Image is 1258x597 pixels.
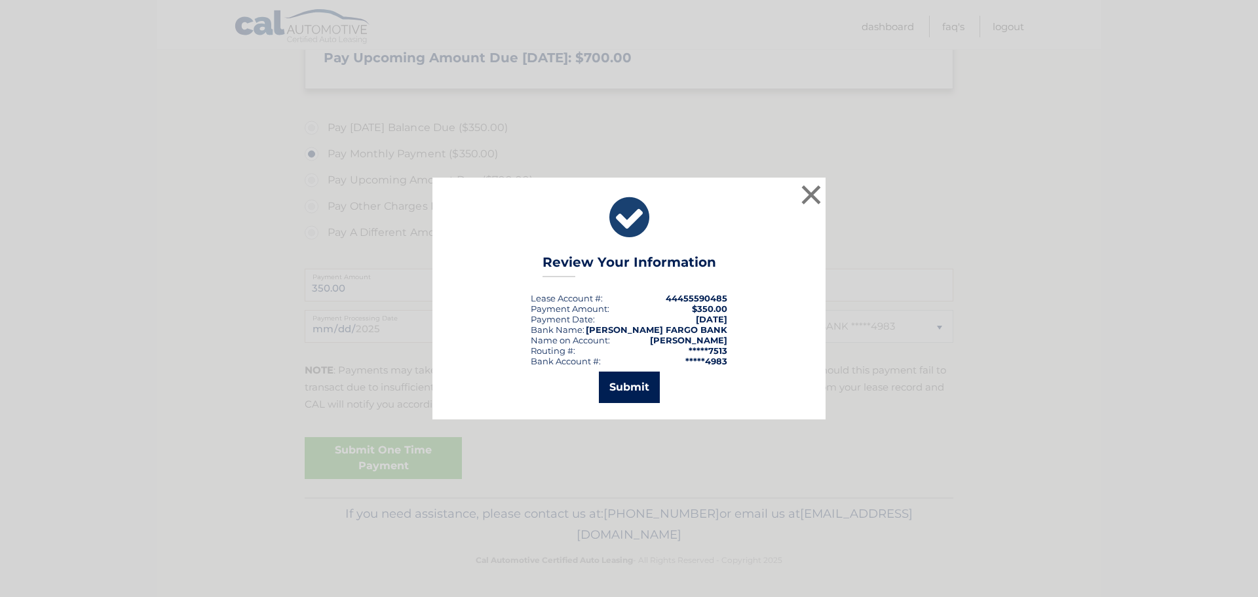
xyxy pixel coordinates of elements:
div: Bank Account #: [531,356,601,366]
button: Submit [599,372,660,403]
strong: [PERSON_NAME] FARGO BANK [586,324,727,335]
div: Routing #: [531,345,575,356]
button: × [798,182,824,208]
div: Bank Name: [531,324,584,335]
strong: [PERSON_NAME] [650,335,727,345]
div: Lease Account #: [531,293,603,303]
h3: Review Your Information [543,254,716,277]
strong: 44455590485 [666,293,727,303]
span: Payment Date [531,314,593,324]
div: Payment Amount: [531,303,609,314]
span: [DATE] [696,314,727,324]
span: $350.00 [692,303,727,314]
div: : [531,314,595,324]
div: Name on Account: [531,335,610,345]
